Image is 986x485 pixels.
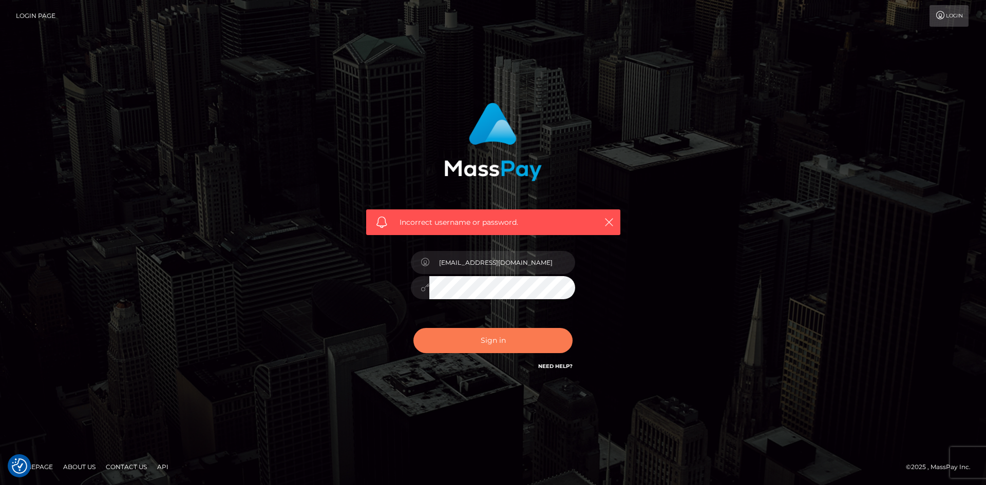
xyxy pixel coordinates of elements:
a: API [153,459,173,475]
a: Login [930,5,969,27]
a: Need Help? [538,363,573,370]
a: Login Page [16,5,55,27]
a: Contact Us [102,459,151,475]
div: © 2025 , MassPay Inc. [906,461,978,473]
a: About Us [59,459,100,475]
button: Sign in [413,328,573,353]
span: Incorrect username or password. [400,217,587,228]
input: Username... [429,251,575,274]
a: Homepage [11,459,57,475]
img: Revisit consent button [12,458,27,474]
img: MassPay Login [444,103,542,181]
button: Consent Preferences [12,458,27,474]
